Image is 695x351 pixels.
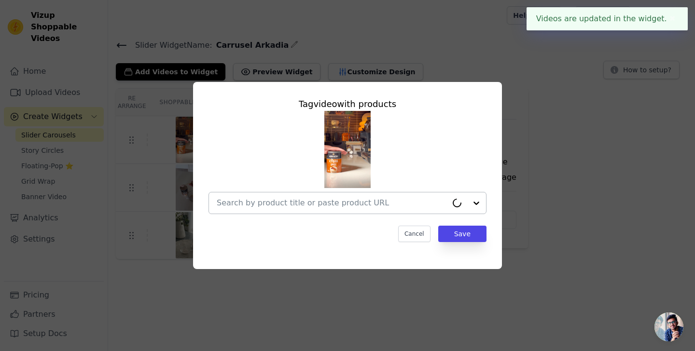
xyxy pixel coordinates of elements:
[667,13,678,25] button: Close
[208,97,486,111] div: Tag video with products
[324,111,371,188] img: tn-be68f1bbc8db4eb2b2746287cd750e84.png
[398,226,431,242] button: Cancel
[217,197,447,209] input: Search by product title or paste product URL
[654,312,683,341] a: Chat abierto
[438,226,486,242] button: Save
[527,7,688,30] div: Videos are updated in the widget.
